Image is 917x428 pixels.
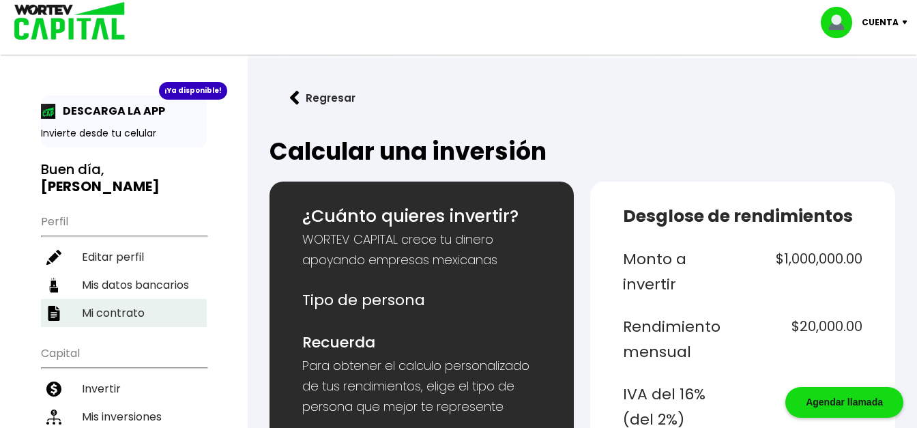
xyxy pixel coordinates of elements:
h6: Monto a invertir [623,246,737,298]
img: datos-icon.10cf9172.svg [46,278,61,293]
h6: $1,000,000.00 [748,246,862,298]
p: WORTEV CAPITAL crece tu dinero apoyando empresas mexicanas [302,229,542,270]
b: [PERSON_NAME] [41,177,160,196]
a: Invertir [41,375,207,403]
img: app-icon [41,104,56,119]
a: Editar perfil [41,243,207,271]
p: DESCARGA LA APP [56,102,165,119]
img: inversiones-icon.6695dc30.svg [46,410,61,425]
a: Mi contrato [41,299,207,327]
a: Mis datos bancarios [41,271,207,299]
h6: Recuerda [302,330,542,356]
p: Cuenta [862,12,899,33]
img: editar-icon.952d3147.svg [46,250,61,265]
h2: Calcular una inversión [270,138,895,165]
h6: Rendimiento mensual [623,314,737,365]
img: invertir-icon.b3b967d7.svg [46,382,61,397]
div: ¡Ya disponible! [159,82,227,100]
img: profile-image [821,7,862,38]
h6: Tipo de persona [302,287,542,313]
img: contrato-icon.f2db500c.svg [46,306,61,321]
div: Agendar llamada [785,387,903,418]
img: icon-down [899,20,917,25]
h5: Desglose de rendimientos [623,203,862,229]
ul: Perfil [41,206,207,327]
button: Regresar [270,80,376,116]
a: flecha izquierdaRegresar [270,80,895,116]
h3: Buen día, [41,161,207,195]
p: Invierte desde tu celular [41,126,207,141]
h6: $20,000.00 [748,314,862,365]
h5: ¿Cuánto quieres invertir? [302,203,542,229]
p: Para obtener el calculo personalizado de tus rendimientos, elige el tipo de persona que mejor te ... [302,356,542,417]
img: flecha izquierda [290,91,300,105]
